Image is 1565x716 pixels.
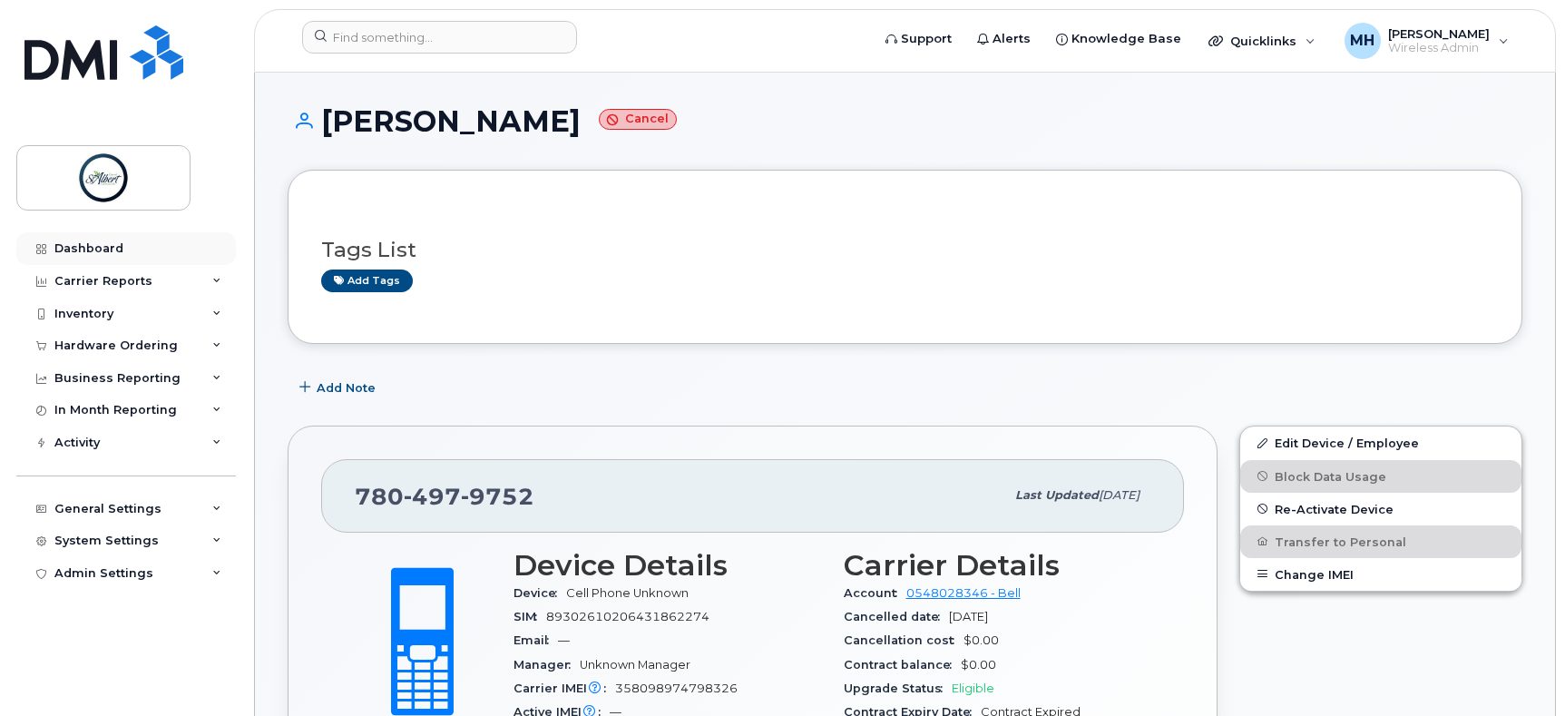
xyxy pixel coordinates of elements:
[514,586,566,600] span: Device
[1240,558,1521,591] button: Change IMEI
[461,483,534,510] span: 9752
[514,633,558,647] span: Email
[1240,525,1521,558] button: Transfer to Personal
[599,109,677,130] small: Cancel
[1015,488,1099,502] span: Last updated
[514,682,615,695] span: Carrier IMEI
[844,682,952,695] span: Upgrade Status
[1099,488,1140,502] span: [DATE]
[514,658,580,672] span: Manager
[961,658,996,672] span: $0.00
[317,379,376,397] span: Add Note
[288,371,391,404] button: Add Note
[1240,427,1521,459] a: Edit Device / Employee
[566,586,689,600] span: Cell Phone Unknown
[355,483,534,510] span: 780
[1275,502,1394,515] span: Re-Activate Device
[844,610,949,623] span: Cancelled date
[321,270,413,292] a: Add tags
[844,633,963,647] span: Cancellation cost
[514,610,546,623] span: SIM
[1240,493,1521,525] button: Re-Activate Device
[580,658,690,672] span: Unknown Manager
[952,682,994,695] span: Eligible
[844,658,961,672] span: Contract balance
[546,610,709,623] span: 89302610206431862274
[844,586,906,600] span: Account
[558,633,570,647] span: —
[321,239,1489,261] h3: Tags List
[404,483,461,510] span: 497
[615,682,738,695] span: 358098974798326
[288,105,1522,137] h1: [PERSON_NAME]
[1240,460,1521,493] button: Block Data Usage
[949,610,988,623] span: [DATE]
[906,586,1021,600] a: 0548028346 - Bell
[844,549,1152,582] h3: Carrier Details
[963,633,999,647] span: $0.00
[514,549,822,582] h3: Device Details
